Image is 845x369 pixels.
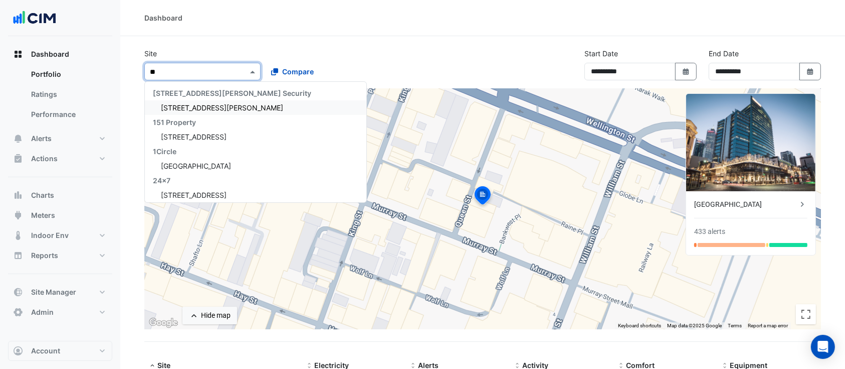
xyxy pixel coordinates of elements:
button: Toggle fullscreen view [796,304,816,324]
div: Hide map [201,310,231,321]
img: Company Logo [12,8,57,28]
button: Dashboard [8,44,112,64]
span: Indoor Env [31,230,69,240]
span: Reports [31,251,58,261]
img: Raine Square [686,94,815,191]
button: Charts [8,185,112,205]
app-icon: Charts [13,190,23,200]
span: Account [31,346,60,356]
a: Open this area in Google Maps (opens a new window) [147,316,180,329]
a: Terms (opens in new tab) [728,323,742,328]
fa-icon: Select Date [806,67,815,76]
span: 1Circle [153,147,176,156]
div: Open Intercom Messenger [811,335,835,359]
a: Performance [23,104,112,125]
label: End Date [709,48,739,59]
app-icon: Dashboard [13,49,23,59]
button: Meters [8,205,112,225]
span: Compare [282,66,314,77]
a: Portfolio [23,64,112,84]
img: Google [147,316,180,329]
button: Site Manager [8,282,112,302]
span: Dashboard [31,49,69,59]
button: Compare [265,63,320,80]
button: Account [8,341,112,361]
a: Report a map error [748,323,788,328]
app-icon: Meters [13,210,23,220]
label: Start Date [584,48,618,59]
span: [STREET_ADDRESS] [161,133,227,141]
button: Keyboard shortcuts [618,322,661,329]
label: Site [144,48,157,59]
span: 151 Property [153,118,196,127]
button: Indoor Env [8,225,112,245]
app-icon: Indoor Env [13,230,23,240]
app-icon: Actions [13,154,23,164]
div: [GEOGRAPHIC_DATA] [694,199,797,210]
span: Actions [31,154,58,164]
app-icon: Alerts [13,134,23,144]
span: Charts [31,190,54,200]
div: Dashboard [144,13,182,23]
span: Meters [31,210,55,220]
app-icon: Reports [13,251,23,261]
div: 433 alerts [694,226,725,237]
span: [STREET_ADDRESS] [161,191,227,199]
a: Ratings [23,84,112,104]
div: Options List [145,82,366,202]
span: Alerts [31,134,52,144]
div: Dashboard [8,64,112,129]
span: Map data ©2025 Google [667,323,722,328]
span: [STREET_ADDRESS][PERSON_NAME] Security [153,89,311,97]
span: Admin [31,307,54,317]
span: 24x7 [153,176,170,185]
button: Reports [8,245,112,266]
button: Actions [8,149,112,169]
span: [GEOGRAPHIC_DATA] [161,162,231,170]
app-icon: Site Manager [13,287,23,297]
img: site-pin-selected.svg [472,185,494,209]
span: [STREET_ADDRESS][PERSON_NAME] [161,103,283,112]
fa-icon: Select Date [682,67,691,76]
span: Site Manager [31,287,76,297]
app-icon: Admin [13,307,23,317]
button: Admin [8,302,112,322]
button: Hide map [182,307,237,324]
button: Alerts [8,129,112,149]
